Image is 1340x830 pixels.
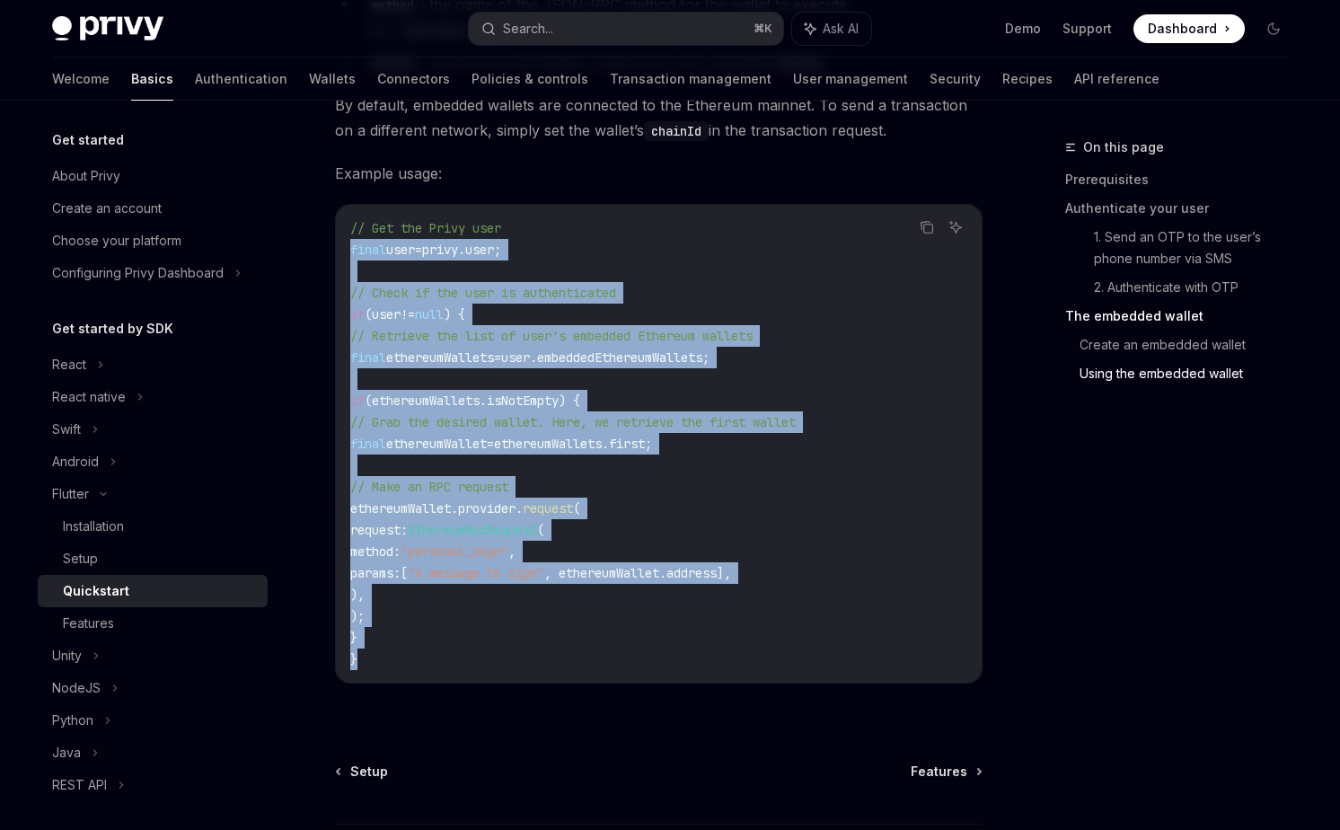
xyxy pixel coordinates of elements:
a: Installation [38,510,268,543]
a: Authenticate your user [1065,194,1302,223]
span: ), [350,587,365,603]
span: user.embeddedEthereumWallets; [501,349,710,366]
button: Ask AI [944,216,967,239]
span: Features [911,763,967,781]
span: // Get the Privy user [350,220,501,236]
span: ( [537,522,544,538]
div: Features [63,613,114,634]
a: Recipes [1002,57,1053,101]
span: "A message to sign" [408,565,544,581]
span: ) { [444,306,465,322]
a: Connectors [377,57,450,101]
span: ethereumWallets [386,349,494,366]
span: user [386,242,415,258]
div: Configuring Privy Dashboard [52,262,224,284]
span: ethereumWallet [386,436,487,452]
a: The embedded wallet [1065,302,1302,331]
span: Dashboard [1148,20,1217,38]
button: Toggle dark mode [1259,14,1288,43]
a: Features [911,763,981,781]
button: Search...⌘K [469,13,783,45]
span: Example usage: [335,161,983,186]
a: Policies & controls [472,57,588,101]
span: : [393,543,401,560]
h5: Get started by SDK [52,318,173,340]
span: ethereumWallets.first; [494,436,652,452]
a: Dashboard [1133,14,1245,43]
div: Android [52,451,99,472]
a: Using the embedded wallet [1080,359,1302,388]
span: final [350,242,386,258]
span: ⌘ K [754,22,772,36]
span: ( [573,500,580,517]
a: Wallets [309,57,356,101]
div: Java [52,742,81,764]
span: (user [365,306,401,322]
a: 2. Authenticate with OTP [1094,273,1302,302]
span: final [350,349,386,366]
button: Ask AI [792,13,871,45]
span: } [350,630,357,646]
span: : [401,522,408,538]
a: Setup [38,543,268,575]
div: Setup [63,548,98,570]
span: , [508,543,516,560]
span: Ask AI [823,20,859,38]
div: Quickstart [63,580,129,602]
a: Features [38,607,268,640]
span: } [350,651,357,667]
span: EthereumRpcRequest [408,522,537,538]
span: = [487,436,494,452]
div: Search... [503,18,553,40]
div: About Privy [52,165,120,187]
a: API reference [1074,57,1159,101]
span: != [401,306,415,322]
span: method [350,543,393,560]
a: Transaction management [610,57,771,101]
a: Support [1062,20,1112,38]
span: Setup [350,763,388,781]
span: On this page [1083,137,1164,158]
span: request [350,522,401,538]
div: Flutter [52,483,89,505]
div: NodeJS [52,677,101,699]
div: Python [52,710,93,731]
span: privy.user; [422,242,501,258]
span: [ [401,565,408,581]
span: = [494,349,501,366]
a: Quickstart [38,575,268,607]
img: dark logo [52,16,163,41]
div: React [52,354,86,375]
span: "personal_sign" [401,543,508,560]
a: Create an account [38,192,268,225]
div: Swift [52,419,81,440]
div: Create an account [52,198,162,219]
span: By default, embedded wallets are connected to the Ethereum mainnet. To send a transaction on a di... [335,93,983,143]
span: // Grab the desired wallet. Here, we retrieve the first wallet [350,414,796,430]
span: , ethereumWallet.address], [544,565,731,581]
div: REST API [52,774,107,796]
a: Security [930,57,981,101]
a: Setup [337,763,388,781]
h5: Get started [52,129,124,151]
span: request [523,500,573,517]
a: 1. Send an OTP to the user’s phone number via SMS [1094,223,1302,273]
span: (ethereumWallets.isNotEmpty) { [365,393,580,409]
span: if [350,306,365,322]
span: params [350,565,393,581]
div: Unity [52,645,82,667]
span: // Make an RPC request [350,479,508,495]
span: null [415,306,444,322]
span: // Retrieve the list of user's embedded Ethereum wallets [350,328,753,344]
a: Choose your platform [38,225,268,257]
button: Copy the contents from the code block [915,216,939,239]
span: = [415,242,422,258]
span: if [350,393,365,409]
a: Prerequisites [1065,165,1302,194]
a: Basics [131,57,173,101]
span: : [393,565,401,581]
a: Authentication [195,57,287,101]
code: chainId [644,121,709,141]
div: Installation [63,516,124,537]
a: About Privy [38,160,268,192]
